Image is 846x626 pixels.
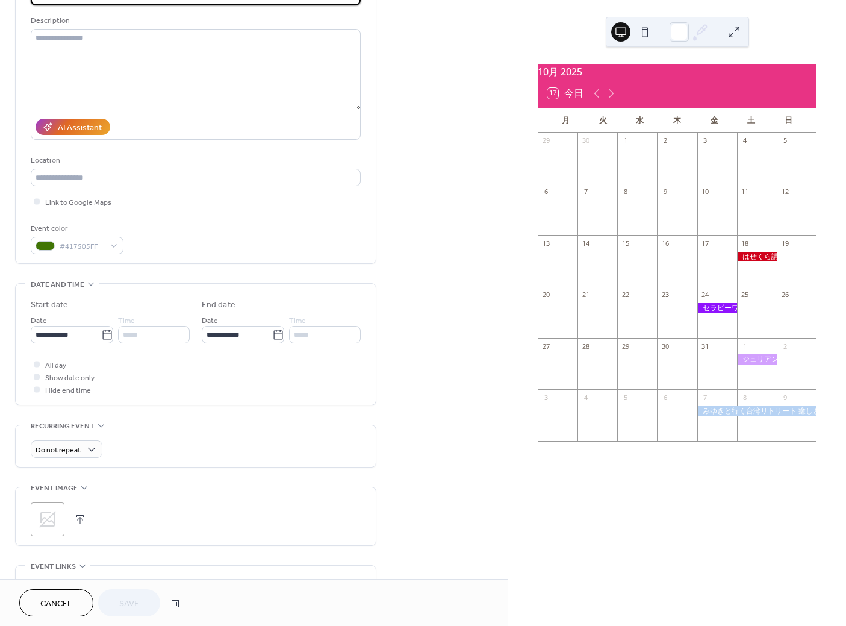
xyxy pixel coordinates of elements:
[695,108,733,133] div: 金
[741,342,750,351] div: 1
[621,342,630,351] div: 29
[621,108,659,133] div: 水
[60,240,104,253] span: #417505FF
[31,222,121,235] div: Event color
[581,290,590,299] div: 21
[770,108,807,133] div: 日
[541,393,550,402] div: 3
[780,136,789,145] div: 5
[661,187,670,196] div: 9
[36,443,81,457] span: Do not repeat
[541,136,550,145] div: 29
[202,299,235,311] div: End date
[661,393,670,402] div: 6
[31,315,47,327] span: Date
[661,290,670,299] div: 23
[741,239,750,248] div: 18
[780,239,789,248] div: 19
[741,290,750,299] div: 25
[621,187,630,196] div: 8
[541,342,550,351] div: 27
[202,315,218,327] span: Date
[541,187,550,196] div: 6
[701,239,710,248] div: 17
[31,154,358,167] div: Location
[538,64,816,79] div: 10月 2025
[621,290,630,299] div: 22
[581,342,590,351] div: 28
[581,187,590,196] div: 7
[31,420,95,433] span: Recurring event
[780,187,789,196] div: 12
[541,239,550,248] div: 13
[45,384,91,397] span: Hide end time
[31,482,78,495] span: Event image
[741,136,750,145] div: 4
[58,122,102,134] div: AI Assistant
[741,393,750,402] div: 8
[581,136,590,145] div: 30
[31,502,64,536] div: ;
[31,560,76,573] span: Event links
[541,290,550,299] div: 20
[701,393,710,402] div: 7
[31,278,84,291] span: Date and time
[737,354,777,365] div: ジュリアン・シャムルワ✕はせくらみゆき 来日記念コラボ講演会
[621,239,630,248] div: 15
[19,589,93,616] button: Cancel
[661,239,670,248] div: 16
[45,359,66,372] span: All day
[737,252,777,262] div: はせくら講演会＆ワーク（東京） 会場開催のみ 「宇宙の法則性スペシャル―創造の未来へ」
[543,85,588,102] button: 17今日
[289,315,306,327] span: Time
[659,108,696,133] div: 木
[697,303,737,313] div: セラピーワールド東京2025
[701,187,710,196] div: 10
[581,393,590,402] div: 4
[701,136,710,145] div: 3
[31,14,358,27] div: Description
[780,342,789,351] div: 2
[701,290,710,299] div: 24
[780,290,789,299] div: 26
[701,342,710,351] div: 31
[661,342,670,351] div: 30
[780,393,789,402] div: 9
[581,239,590,248] div: 14
[621,136,630,145] div: 1
[733,108,770,133] div: 土
[741,187,750,196] div: 11
[547,108,585,133] div: 月
[36,119,110,135] button: AI Assistant
[621,393,630,402] div: 5
[31,299,68,311] div: Start date
[697,406,816,416] div: みゆきと行く台湾リトリート 癒しと発見の旅
[45,372,95,384] span: Show date only
[661,136,670,145] div: 2
[40,598,72,610] span: Cancel
[118,315,135,327] span: Time
[45,196,111,209] span: Link to Google Maps
[585,108,622,133] div: 火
